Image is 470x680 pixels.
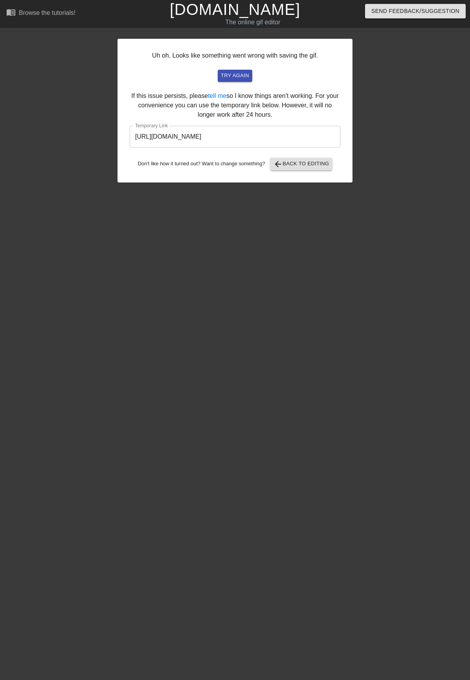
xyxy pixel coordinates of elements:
a: [DOMAIN_NAME] [170,1,300,18]
a: Browse the tutorials! [6,7,76,20]
div: The online gif editor [161,18,345,27]
span: arrow_back [273,159,283,169]
div: Browse the tutorials! [19,9,76,16]
button: try again [218,70,252,82]
span: Send Feedback/Suggestion [371,6,459,16]
button: Send Feedback/Suggestion [365,4,466,18]
div: Don't like how it turned out? Want to change something? [130,158,340,170]
input: bare [130,126,340,148]
span: Back to Editing [273,159,329,169]
span: menu_book [6,7,16,17]
button: Back to Editing [270,158,333,170]
span: try again [221,71,249,80]
div: Uh oh. Looks like something went wrong with saving the gif. If this issue persists, please so I k... [117,39,352,183]
a: tell me [208,92,226,99]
